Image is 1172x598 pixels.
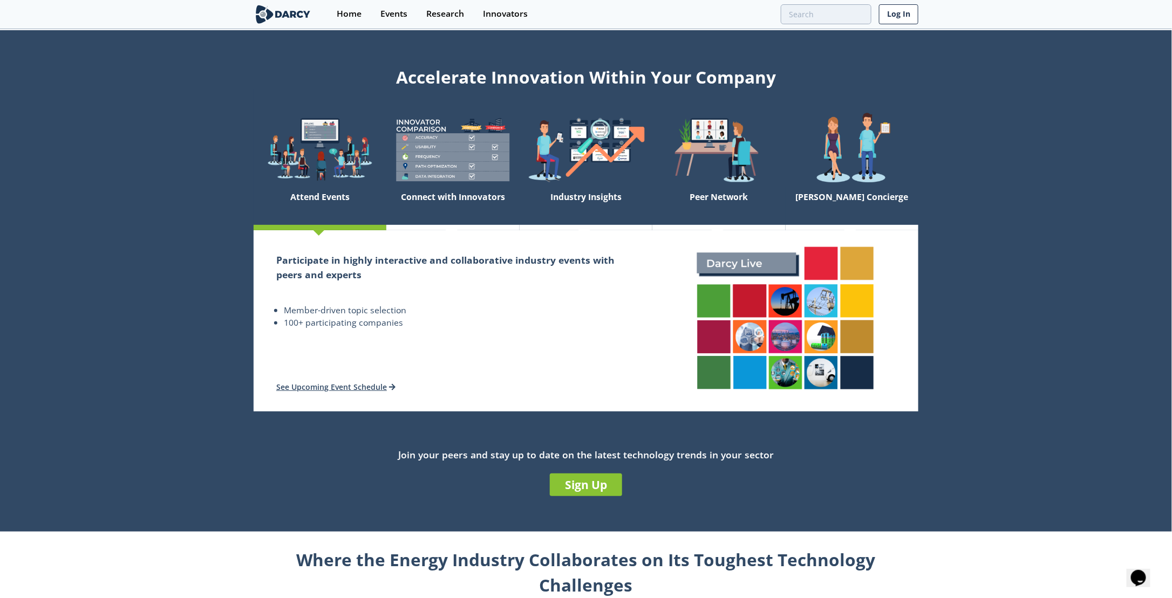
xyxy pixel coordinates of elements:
[380,10,407,18] div: Events
[520,187,652,225] div: Industry Insights
[483,10,528,18] div: Innovators
[254,5,312,24] img: logo-wide.svg
[550,473,622,496] a: Sign Up
[284,317,630,329] li: 100+ participating companies
[879,4,918,24] a: Log In
[386,112,519,187] img: welcome-compare-1b687586299da8f117b7ac84fd957760.png
[337,10,362,18] div: Home
[786,187,918,225] div: [PERSON_NAME] Concierge
[276,382,396,392] a: See Upcoming Event Schedule
[254,60,918,90] div: Accelerate Innovation Within Your Company
[652,187,785,225] div: Peer Network
[781,4,871,24] input: Advanced Search
[786,112,918,187] img: welcome-concierge-wide-20dccca83e9cbdbb601deee24fb8df72.png
[520,112,652,187] img: welcome-find-a12191a34a96034fcac36f4ff4d37733.png
[254,187,386,225] div: Attend Events
[284,304,630,317] li: Member-driven topic selection
[386,187,519,225] div: Connect with Innovators
[254,547,918,598] div: Where the Energy Industry Collaborates on Its Toughest Technology Challenges
[1127,555,1161,587] iframe: chat widget
[686,236,885,401] img: attend-events-831e21027d8dfeae142a4bc70e306247.png
[276,253,630,281] h2: Participate in highly interactive and collaborative industry events with peers and experts
[426,10,464,18] div: Research
[254,112,386,187] img: welcome-explore-560578ff38cea7c86bcfe544b5e45342.png
[652,112,785,187] img: welcome-attend-b816887fc24c32c29d1763c6e0ddb6e6.png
